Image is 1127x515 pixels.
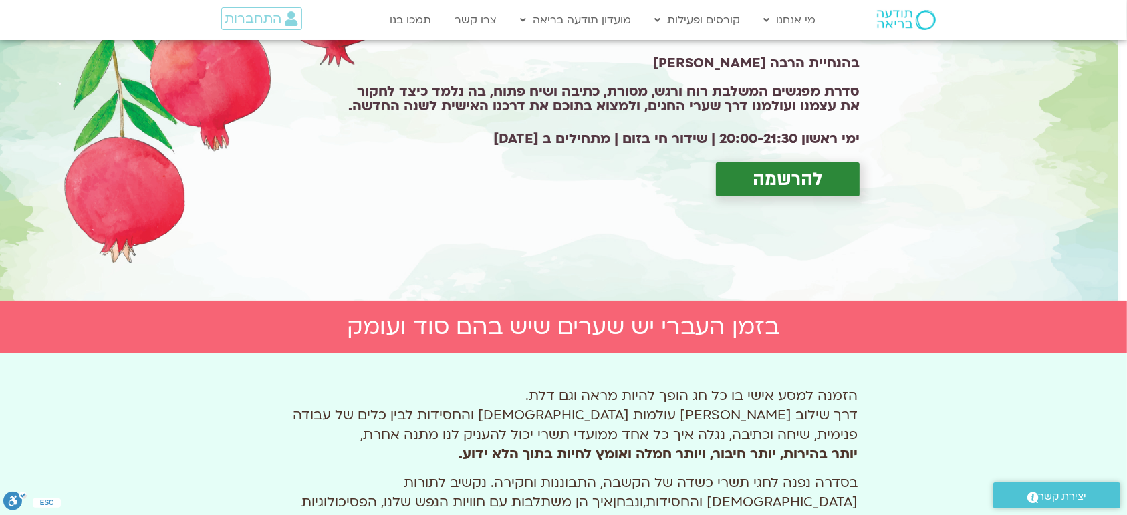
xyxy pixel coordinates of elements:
span: להרשמה [753,169,823,190]
h1: בהנחיית הרבה [PERSON_NAME] [336,61,860,66]
a: מועדון תודעה בריאה [513,7,638,33]
h2: ימי ראשון 20:00-21:30 | שידור חי בזום | מתחילים ב [DATE] [336,132,860,146]
span: התחברות [225,11,282,26]
a: קורסים ופעילות [648,7,747,33]
span: בסדרה נפנה לחגי תשרי כשדה של הקשבה, התבוננות וחקירה. נקשיב לתורות [DEMOGRAPHIC_DATA] והחסידות, [404,474,858,511]
a: יצירת קשר [993,482,1120,508]
a: להרשמה [716,162,860,196]
span: דרך שילוב [PERSON_NAME] עולמות [DEMOGRAPHIC_DATA] והחסידות לבין כלים של עבודה פנימית, שיחה וכתיבה... [293,406,858,444]
span: הזמנה למסע אישי בו כל חג הופך להיות מראה וגם דלת. [525,387,858,405]
b: יותר בהירות, יותר חיבור, ויותר חמלה ואומץ לחיות בתוך הלא ידוע. [459,445,858,463]
a: תמכו בנו [383,7,438,33]
a: צרו קשר [448,7,503,33]
h2: בזמן העברי יש שערים שיש בהם סוד ועומק [189,314,938,340]
span: יצירת קשר [1039,488,1087,506]
a: התחברות [221,7,302,30]
img: תודעה בריאה [877,10,936,30]
a: מי אנחנו [757,7,822,33]
h1: סדרת מפגשים המשלבת רוח ורגש, מסורת, כתיבה ושיח פתוח, בה נלמד כיצד לחקור את עצמנו ועולמנו דרך שערי... [336,84,860,114]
